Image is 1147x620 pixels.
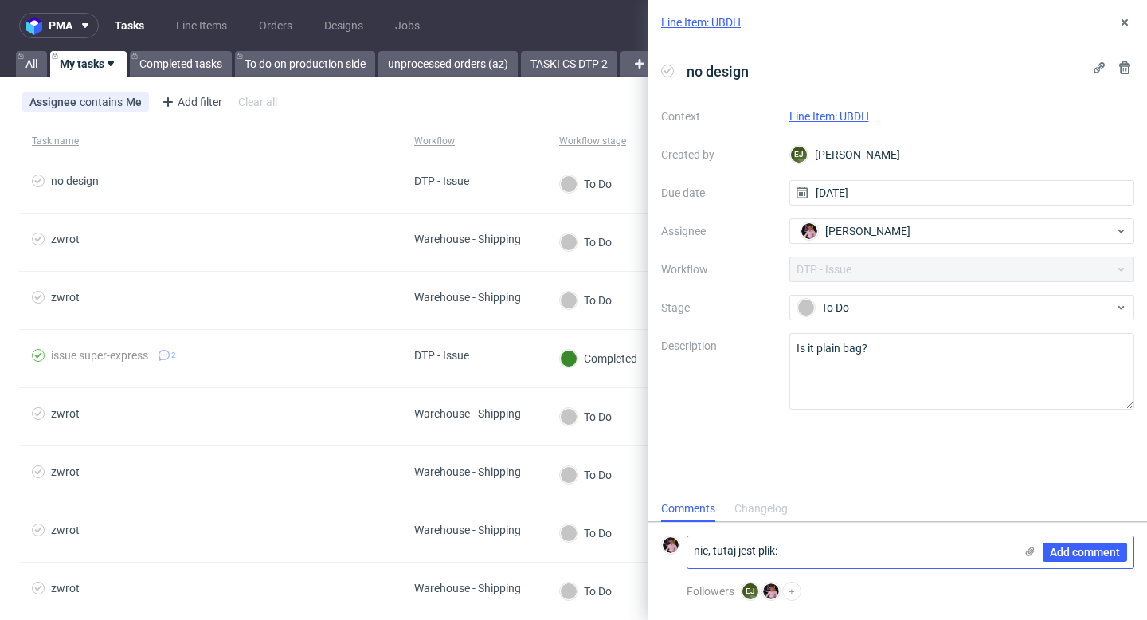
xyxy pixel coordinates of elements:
a: Jobs [386,13,429,38]
label: Description [661,336,777,406]
div: Add filter [155,89,225,115]
div: no design [51,175,99,187]
div: To Do [560,466,612,484]
div: Changelog [734,496,788,522]
span: Followers [687,585,734,598]
a: Completed tasks [130,51,232,77]
button: + [782,582,801,601]
div: To Do [560,408,612,426]
div: To Do [797,299,1114,316]
span: Add comment [1050,547,1120,558]
div: To Do [560,292,612,309]
a: My tasks [50,51,127,77]
a: Tasks [105,13,154,38]
div: zwrot [51,524,80,536]
label: Created by [661,145,777,164]
button: pma [19,13,99,38]
a: Orders [249,13,302,38]
label: Workflow [661,260,777,279]
div: Workflow stage [559,135,626,147]
div: Warehouse - Shipping [414,582,521,594]
div: To Do [560,583,612,600]
a: Line Item: UBDH [661,14,741,30]
textarea: nie, tutaj jest plik: [687,536,1014,568]
div: Warehouse - Shipping [414,407,521,420]
a: unprocessed orders (az) [378,51,518,77]
textarea: Is it plain bag? [789,333,1135,410]
div: Completed [560,350,637,367]
figcaption: EJ [742,583,758,599]
div: zwrot [51,407,80,420]
img: logo [26,17,49,35]
span: Assignee [29,96,80,108]
div: Warehouse - Shipping [414,291,521,304]
figcaption: EJ [791,147,807,163]
div: To Do [560,524,612,542]
div: To Do [560,233,612,251]
div: Clear all [235,91,280,113]
img: Aleks Ziemkowski [663,537,679,553]
div: Comments [661,496,715,522]
div: Workflow [414,135,455,147]
div: DTP - Issue [414,349,469,362]
button: Add comment [1043,543,1127,562]
a: Line Item: UBDH [789,110,869,123]
div: Me [126,96,142,108]
img: Aleks Ziemkowski [801,223,817,239]
a: To do on production side [235,51,375,77]
a: Designs [315,13,373,38]
img: Aleks Ziemkowski [763,583,779,599]
span: [PERSON_NAME] [825,223,910,239]
span: no design [680,58,755,84]
div: Warehouse - Shipping [414,524,521,536]
div: zwrot [51,465,80,478]
a: TASKI CS DTP 2 [521,51,617,77]
span: pma [49,20,72,31]
div: To Do [560,175,612,193]
div: Warehouse - Shipping [414,233,521,245]
div: zwrot [51,582,80,594]
div: issue super-express [51,349,148,362]
label: Assignee [661,222,777,241]
a: Line Items [166,13,237,38]
div: zwrot [51,233,80,245]
div: Warehouse - Shipping [414,465,521,478]
span: 2 [171,349,176,362]
div: DTP - Issue [414,175,469,187]
label: Due date [661,183,777,202]
label: Context [661,107,777,126]
label: Stage [661,298,777,317]
span: contains [80,96,126,108]
a: All [16,51,47,77]
span: Task name [32,135,389,148]
div: [PERSON_NAME] [789,142,1135,167]
div: zwrot [51,291,80,304]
